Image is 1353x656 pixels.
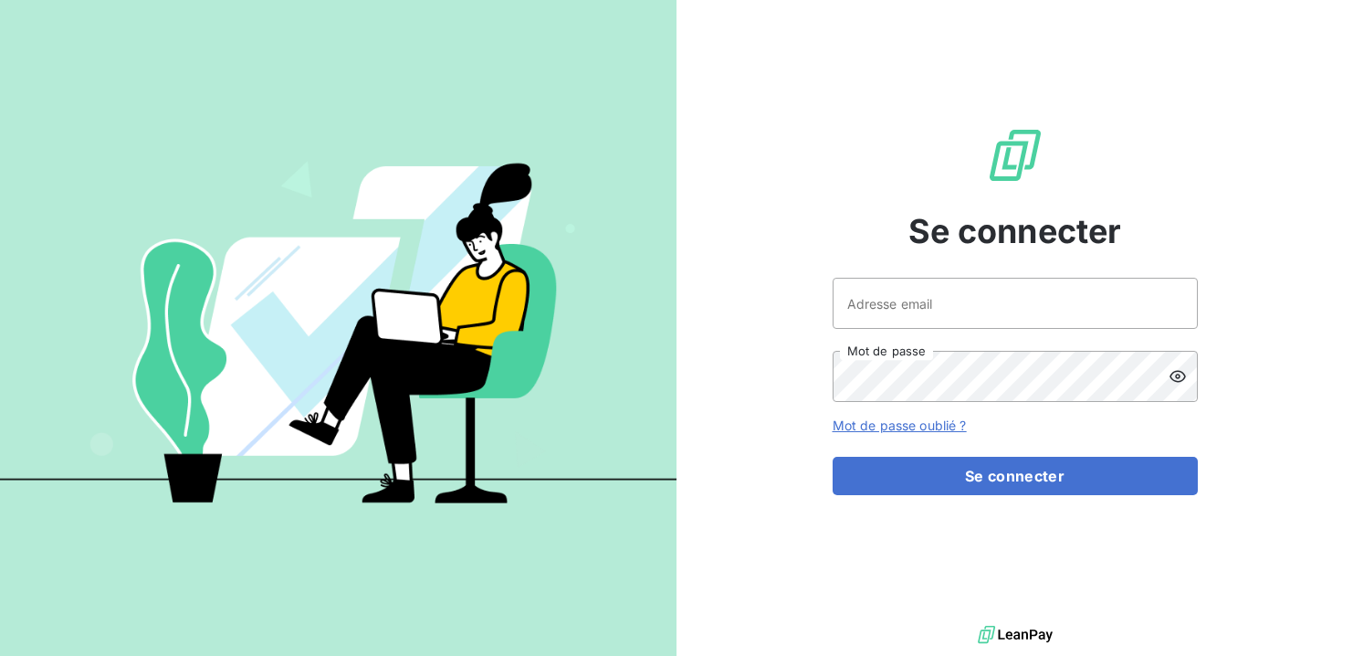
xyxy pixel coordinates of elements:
img: Logo LeanPay [986,126,1044,185]
input: placeholder [833,278,1198,329]
a: Mot de passe oublié ? [833,418,967,433]
button: Se connecter [833,457,1198,495]
span: Se connecter [908,206,1122,256]
img: logo [978,621,1053,649]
